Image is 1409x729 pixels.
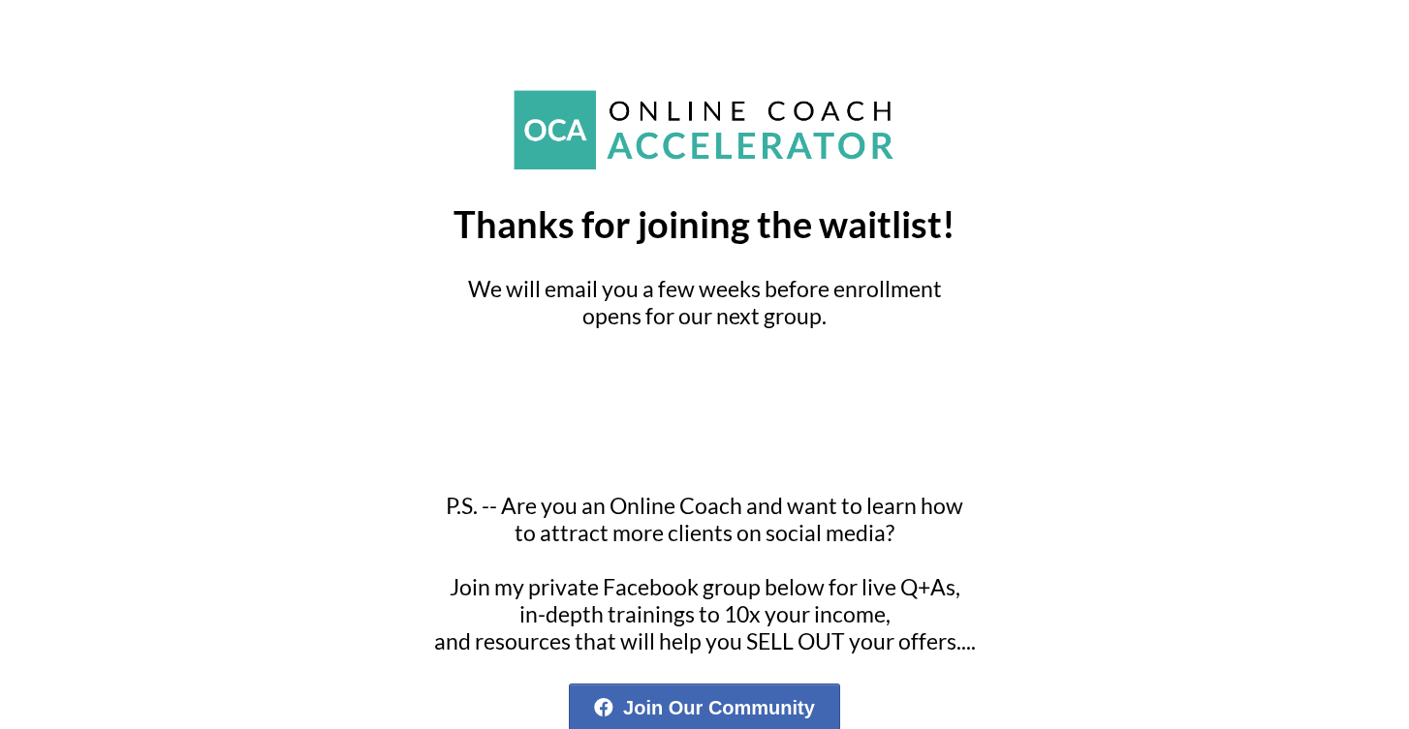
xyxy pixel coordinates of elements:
[259,600,1150,627] div: in-depth trainings to 10x your income,
[259,275,1150,654] div: We will email you a few weeks before enrollment
[454,201,955,246] b: Thanks for joining the waitlist!
[259,302,1150,329] div: opens for our next group.
[259,627,1150,654] div: and resources that will help you SELL OUT your offers....
[259,573,1150,600] div: Join my private Facebook group below for live Q+As,
[259,492,1150,519] div: P.S. -- Are you an Online Coach and want to learn how
[594,697,815,718] span: Join Our Community
[259,519,1150,546] div: to attract more clients on social media?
